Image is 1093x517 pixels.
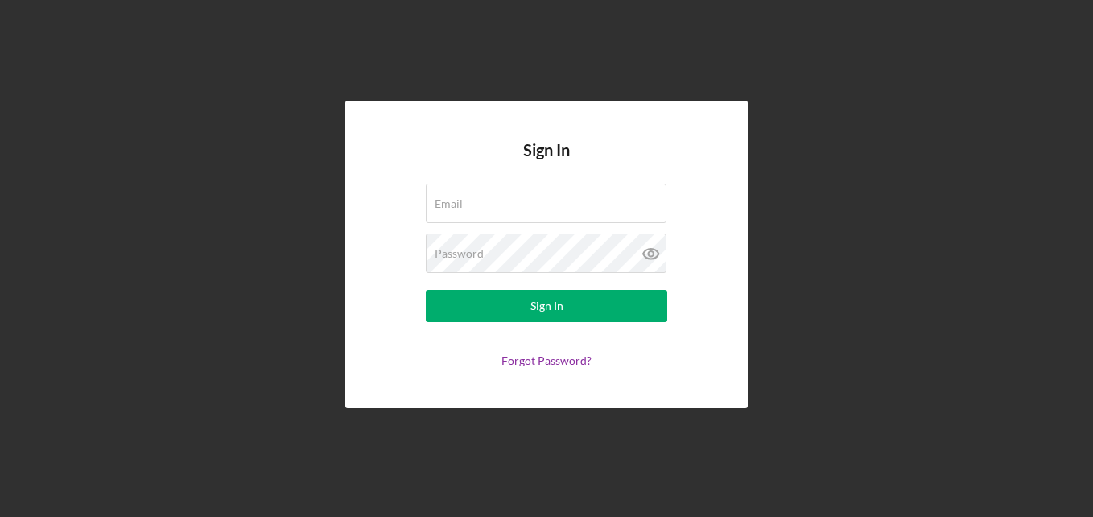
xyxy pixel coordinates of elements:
label: Password [435,247,484,260]
label: Email [435,197,463,210]
h4: Sign In [523,141,570,184]
div: Sign In [530,290,563,322]
a: Forgot Password? [501,354,592,367]
button: Sign In [426,290,667,322]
